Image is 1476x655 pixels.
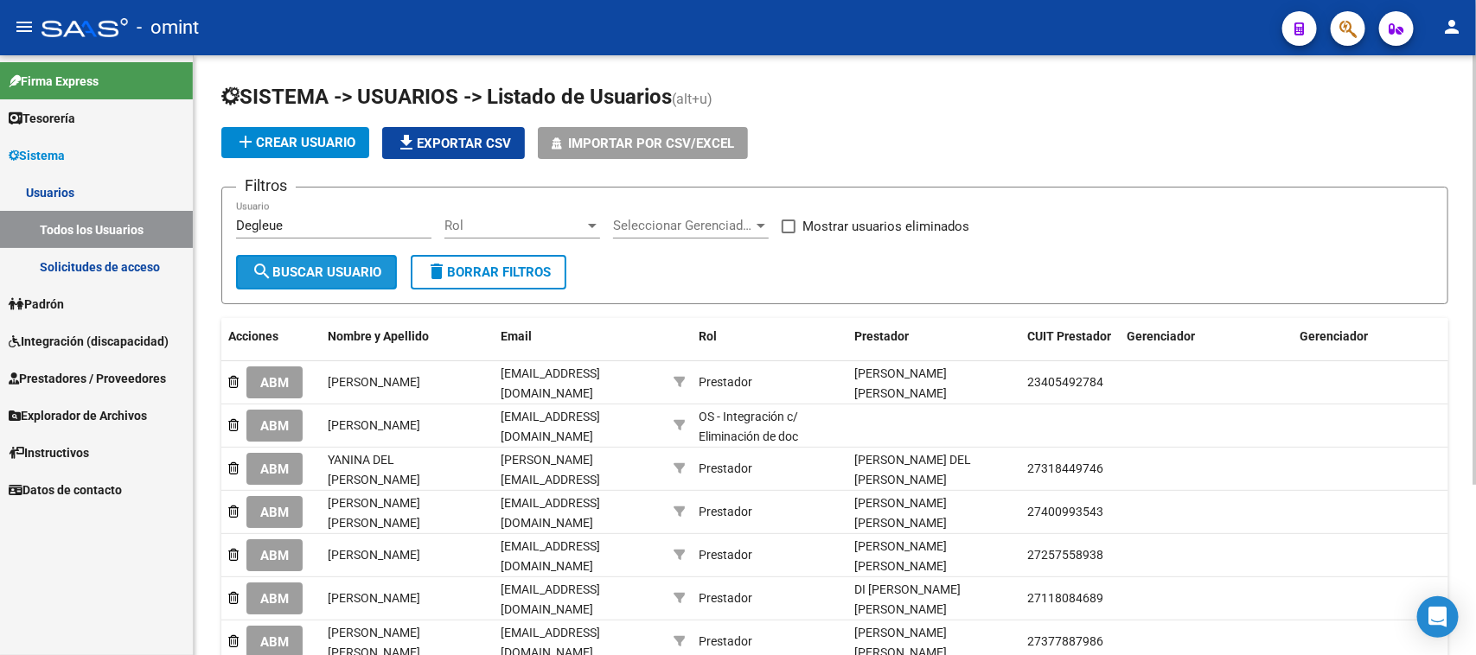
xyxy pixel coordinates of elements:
span: Crear Usuario [235,135,355,150]
button: ABM [246,539,303,571]
mat-icon: file_download [396,132,417,153]
span: [EMAIL_ADDRESS][DOMAIN_NAME] [501,582,600,616]
datatable-header-cell: Acciones [221,318,321,375]
div: Prestador [699,459,752,479]
mat-icon: search [252,261,272,282]
span: 27377887986 [1027,634,1103,648]
span: Gerenciador [1300,329,1368,343]
span: Mostrar usuarios eliminados [802,216,969,237]
span: [PERSON_NAME] DEL [PERSON_NAME] [854,453,971,486]
span: Tesorería [9,109,75,128]
span: SISTEMA -> USUARIOS -> Listado de Usuarios [221,85,672,109]
span: - omint [137,9,199,47]
button: ABM [246,453,303,485]
span: DI [PERSON_NAME] [PERSON_NAME] [854,582,961,616]
span: 27318449746 [1027,461,1103,475]
span: Datos de contacto [9,480,122,499]
div: Prestador [699,372,752,392]
button: Buscar Usuario [236,255,397,289]
span: Buscar Usuario [252,264,381,280]
span: [PERSON_NAME][EMAIL_ADDRESS][DOMAIN_NAME] [501,453,600,506]
span: Sistema [9,146,65,165]
span: Acciones [228,329,278,343]
span: Padrón [9,295,64,314]
span: ABM [260,505,289,520]
span: Instructivos [9,443,89,462]
button: ABM [246,496,303,528]
span: ABM [260,461,289,477]
span: Seleccionar Gerenciador [613,218,753,233]
span: ABM [260,634,289,650]
div: Prestador [699,502,752,522]
datatable-header-cell: Gerenciador [1120,318,1293,375]
mat-icon: person [1441,16,1462,37]
button: ABM [246,410,303,442]
span: [EMAIL_ADDRESS][DOMAIN_NAME] [501,410,600,443]
span: 27257558938 [1027,548,1103,562]
span: 27118084689 [1027,591,1103,605]
button: Borrar Filtros [411,255,566,289]
span: Gerenciador [1127,329,1195,343]
span: (alt+u) [672,91,712,107]
span: Importar por CSV/Excel [568,136,734,151]
span: Explorador de Archivos [9,406,147,425]
mat-icon: delete [426,261,447,282]
span: Firma Express [9,72,99,91]
span: [PERSON_NAME] [PERSON_NAME] [854,496,947,530]
span: Borrar Filtros [426,264,551,280]
span: [EMAIL_ADDRESS][DOMAIN_NAME] [501,539,600,573]
span: [PERSON_NAME] [328,418,420,432]
span: [PERSON_NAME] [PERSON_NAME] [854,539,947,573]
datatable-header-cell: CUIT Prestador [1020,318,1120,375]
span: CUIT Prestador [1027,329,1111,343]
span: [PERSON_NAME] [328,591,420,605]
span: Prestador [854,329,909,343]
span: [EMAIL_ADDRESS][DOMAIN_NAME] [501,496,600,530]
span: Email [501,329,532,343]
datatable-header-cell: Nombre y Apellido [321,318,494,375]
mat-icon: add [235,131,256,152]
div: Prestador [699,545,752,565]
span: ABM [260,375,289,391]
div: Open Intercom Messenger [1417,596,1459,638]
span: YANINA DEL [PERSON_NAME][GEOGRAPHIC_DATA] [328,453,444,506]
span: 27400993543 [1027,505,1103,518]
button: Importar por CSV/Excel [538,127,748,159]
datatable-header-cell: Prestador [847,318,1020,375]
div: Prestador [699,588,752,608]
span: Rol [699,329,717,343]
span: ABM [260,548,289,563]
span: [PERSON_NAME] [328,375,420,389]
datatable-header-cell: Rol [692,318,847,375]
span: Exportar CSV [396,136,511,151]
h3: Filtros [236,174,296,198]
button: ABM [246,582,303,614]
span: ABM [260,418,289,434]
span: [PERSON_NAME] [PERSON_NAME] [328,496,420,530]
span: ABM [260,591,289,607]
datatable-header-cell: Email [494,318,667,375]
button: ABM [246,366,303,398]
span: Prestadores / Proveedores [9,369,166,388]
button: Crear Usuario [221,127,369,158]
div: OS - Integración c/ Eliminación de doc [699,407,840,447]
span: [PERSON_NAME] [PERSON_NAME] [854,366,947,400]
span: [EMAIL_ADDRESS][DOMAIN_NAME] [501,366,600,400]
span: [PERSON_NAME] [328,548,420,562]
span: 23405492784 [1027,375,1103,389]
span: Integración (discapacidad) [9,332,169,351]
span: Nombre y Apellido [328,329,429,343]
div: Prestador [699,632,752,652]
button: Exportar CSV [382,127,525,159]
span: Rol [444,218,585,233]
mat-icon: menu [14,16,35,37]
datatable-header-cell: Gerenciador [1293,318,1466,375]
